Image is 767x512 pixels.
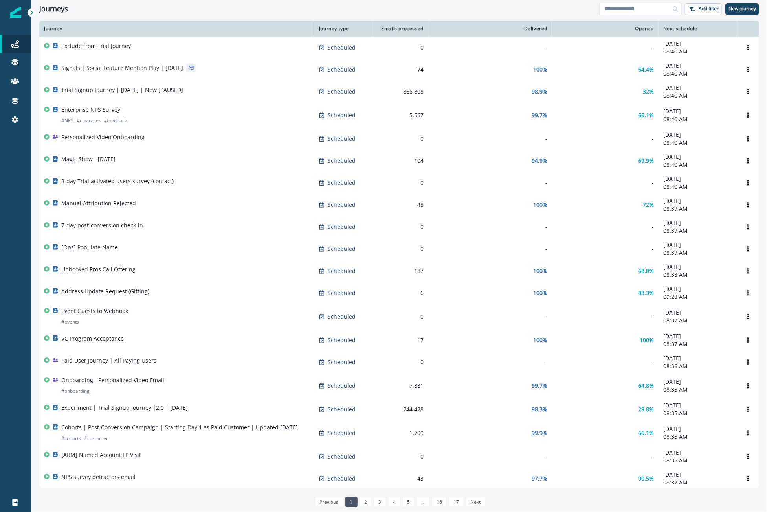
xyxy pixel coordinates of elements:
p: # cohorts [61,435,81,442]
p: 94.9% [532,157,547,165]
p: [DATE] [663,378,732,386]
p: Exclude from Trial Journey [61,42,131,50]
p: # customer [77,117,101,125]
div: 0 [378,313,424,320]
div: - [433,223,547,231]
p: Scheduled [328,289,356,297]
p: 08:40 AM [663,161,732,169]
div: - [557,453,654,460]
p: [DATE] [663,107,732,115]
p: [DATE] [663,84,732,92]
p: 09:28 AM [663,293,732,301]
a: Manual Attribution RejectedScheduled48100%72%[DATE]08:39 AMOptions [39,194,759,216]
p: Scheduled [328,135,356,143]
a: Exclude from Trial JourneyScheduled0--[DATE]08:40 AMOptions [39,37,759,59]
p: # events [61,318,79,326]
button: Options [742,243,754,255]
div: 74 [378,66,424,74]
p: [DATE] [663,449,732,457]
p: 3-day Trial activated users survey (contact) [61,177,174,185]
a: Page 16 [432,497,447,507]
p: Enterprise NPS Survey [61,106,120,114]
div: - [557,44,654,52]
a: Page 3 [374,497,386,507]
div: - [557,313,654,320]
button: Options [742,199,754,211]
p: 83.3% [638,289,654,297]
p: Unbooked Pros Call Offering [61,265,136,273]
div: Opened [557,26,654,32]
a: Personalized Video OnboardingScheduled0--[DATE]08:40 AMOptions [39,128,759,150]
p: [DATE] [663,309,732,317]
p: 100% [533,267,547,275]
button: Options [742,356,754,368]
button: Options [742,287,754,299]
a: Address Update Request (Gifting)Scheduled6100%83.3%[DATE]09:28 AMOptions [39,282,759,304]
button: Options [742,334,754,346]
p: 08:40 AM [663,48,732,55]
div: - [433,245,547,253]
div: - [433,453,547,460]
a: Experiment | Trial Signup Journey |2.0 | [DATE]Scheduled244,42898.3%29.8%[DATE]08:35 AMOptions [39,398,759,420]
div: - [433,358,547,366]
p: Cohorts | Post-Conversion Campaign | Starting Day 1 as Paid Customer | Updated [DATE] [61,424,298,431]
h1: Journeys [39,5,68,13]
div: 187 [378,267,424,275]
p: 08:39 AM [663,227,732,235]
p: Manual Attribution Rejected [61,199,136,207]
p: 98.9% [532,88,547,96]
div: 7,881 [378,382,424,390]
p: [DATE] [663,175,732,183]
p: Add filter [699,6,719,11]
p: 99.7% [532,111,547,119]
p: # NPS [61,117,73,125]
p: 08:39 AM [663,249,732,257]
p: 7-day post-conversion check-in [61,221,143,229]
button: New journey [725,3,759,15]
p: [DATE] [663,40,732,48]
button: Options [742,473,754,484]
a: 3-day Trial activated users survey (contact)Scheduled0--[DATE]08:40 AMOptions [39,172,759,194]
button: Options [742,64,754,76]
div: - [433,313,547,320]
p: 08:37 AM [663,317,732,324]
div: Journey [44,26,310,32]
button: Options [742,311,754,322]
a: Onboarding - Personalized Video Email#onboardingScheduled7,88199.7%64.8%[DATE]08:35 AMOptions [39,373,759,398]
button: Options [742,155,754,167]
a: VC Program AcceptanceScheduled17100%100%[DATE]08:37 AMOptions [39,329,759,351]
p: Trial Signup Journey | [DATE] | New [PAUSED] [61,86,183,94]
div: Journey type [319,26,369,32]
a: Cohorts | Post-Conversion Campaign | Starting Day 1 as Paid Customer | Updated [DATE]#cohorts#cus... [39,420,759,446]
p: 99.7% [532,382,547,390]
p: [Ops] Populate Name [61,243,118,251]
p: 100% [533,201,547,209]
a: 7-day post-conversion check-inScheduled0--[DATE]08:39 AMOptions [39,216,759,238]
ul: Pagination [313,497,486,507]
p: Scheduled [328,201,356,209]
div: 0 [378,135,424,143]
p: 08:39 AM [663,205,732,213]
p: Scheduled [328,111,356,119]
button: Options [742,133,754,145]
a: [Ops] Populate NameScheduled0--[DATE]08:39 AMOptions [39,238,759,260]
button: Options [742,403,754,415]
p: Magic Show - [DATE] [61,155,116,163]
button: Options [742,427,754,439]
p: # feedback [104,117,127,125]
button: Options [742,380,754,392]
p: # onboarding [61,387,90,395]
p: Event Guests to Webhook [61,307,128,315]
p: 98.3% [532,405,547,413]
div: 0 [378,44,424,52]
div: - [433,135,547,143]
p: 64.4% [638,66,654,74]
p: Scheduled [328,223,356,231]
p: [DATE] [663,153,732,161]
div: - [557,223,654,231]
p: VC Program Acceptance [61,335,124,343]
button: Options [742,265,754,277]
p: Scheduled [328,313,356,320]
p: New journey [728,6,756,11]
p: 64.8% [638,382,654,390]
